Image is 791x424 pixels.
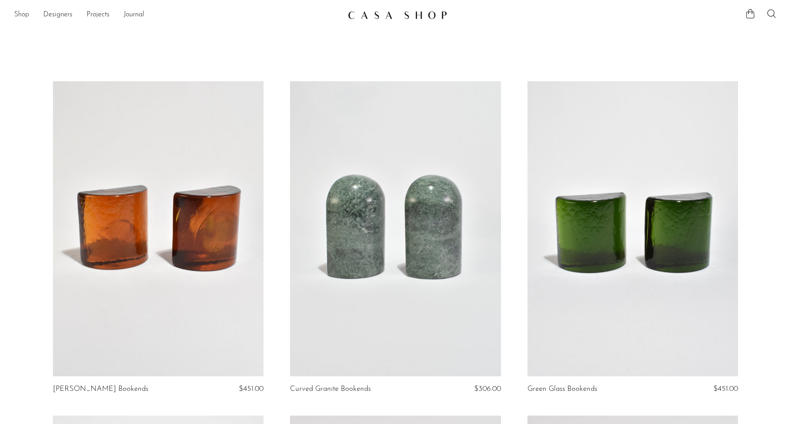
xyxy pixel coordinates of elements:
a: Green Glass Bookends [527,385,597,393]
span: $451.00 [239,385,264,393]
a: [PERSON_NAME] Bookends [53,385,148,393]
a: Designers [43,9,72,21]
a: Journal [124,9,144,21]
span: $306.00 [474,385,501,393]
a: Curved Granite Bookends [290,385,371,393]
nav: Desktop navigation [14,8,341,23]
span: $451.00 [713,385,738,393]
ul: NEW HEADER MENU [14,8,341,23]
a: Projects [87,9,109,21]
a: Shop [14,9,29,21]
